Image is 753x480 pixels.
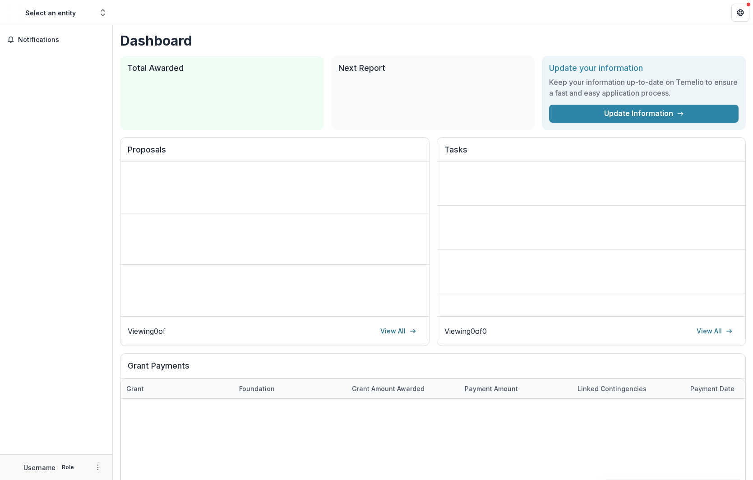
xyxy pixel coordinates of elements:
p: Viewing 0 of [128,326,166,337]
button: Notifications [4,32,109,47]
a: Update Information [549,105,739,123]
h2: Tasks [444,145,739,162]
p: Viewing 0 of 0 [444,326,487,337]
p: Role [59,463,77,471]
h2: Grant Payments [128,361,738,378]
h2: Update your information [549,63,739,73]
h2: Next Report [338,63,528,73]
p: Username [23,463,55,472]
button: More [92,462,103,473]
h1: Dashboard [120,32,746,49]
button: Open entity switcher [97,4,109,22]
h2: Total Awarded [127,63,317,73]
h3: Keep your information up-to-date on Temelio to ensure a fast and easy application process. [549,77,739,98]
span: Notifications [18,36,105,44]
div: Select an entity [25,8,76,18]
a: View All [691,324,738,338]
button: Get Help [731,4,749,22]
h2: Proposals [128,145,422,162]
a: View All [375,324,422,338]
